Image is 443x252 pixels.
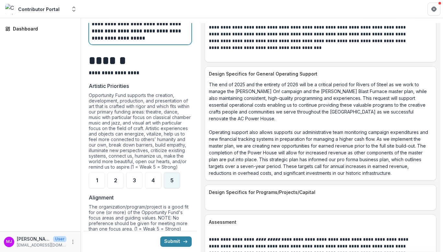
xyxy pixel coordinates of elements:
span: 2 [114,178,117,183]
p: [PERSON_NAME] [17,235,51,242]
button: Open entity switcher [69,3,78,16]
button: Get Help [427,3,440,16]
img: Contributor Portal [5,4,16,14]
div: Opportunity Fund supports the creation, development, production, and presentation of art that is ... [89,92,192,172]
a: Dashboard [3,23,78,34]
p: [EMAIL_ADDRESS][DOMAIN_NAME] [17,242,66,248]
button: Submit [160,236,192,247]
span: 4 [152,178,155,183]
div: Dashboard [13,25,73,32]
p: Assessment [209,219,430,225]
span: 5 [170,178,174,183]
p: User [53,236,66,242]
p: Design Specifics for General Operating Support [209,70,430,77]
div: The organization/program/project is a good fit for one (or more) of the Opportunity Fund's focus ... [89,204,192,234]
span: 1 [96,178,98,183]
button: More [69,238,77,246]
p: Alignment [89,194,114,201]
div: Contributor Portal [18,6,60,13]
p: Design Specifics for Programs/Projects/Capital [209,189,430,196]
div: Medina Jackson [6,240,12,244]
p: Artistic Priorities [89,82,129,90]
p: The end of 2025 and the entirety of 2026 will be a critical period for Rivers of Steel as we work... [209,81,432,176]
span: 3 [133,178,136,183]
